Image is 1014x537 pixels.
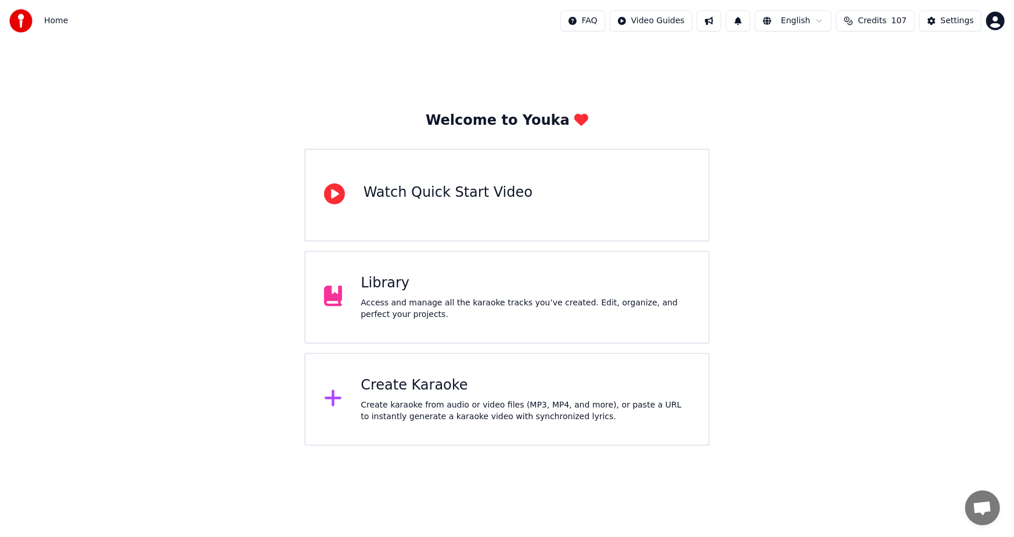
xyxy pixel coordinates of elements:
div: Welcome to Youka [426,111,588,130]
div: Access and manage all the karaoke tracks you’ve created. Edit, organize, and perfect your projects. [361,297,690,320]
div: Watch Quick Start Video [364,183,533,202]
button: Video Guides [610,10,692,31]
div: Library [361,274,690,293]
div: Create karaoke from audio or video files (MP3, MP4, and more), or paste a URL to instantly genera... [361,399,690,423]
button: Credits107 [836,10,914,31]
div: Settings [941,15,974,27]
img: youka [9,9,33,33]
nav: breadcrumb [44,15,68,27]
div: Create Karaoke [361,376,690,395]
span: 107 [891,15,907,27]
div: Open chat [965,491,1000,525]
button: FAQ [560,10,605,31]
span: Credits [858,15,886,27]
button: Settings [919,10,981,31]
span: Home [44,15,68,27]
